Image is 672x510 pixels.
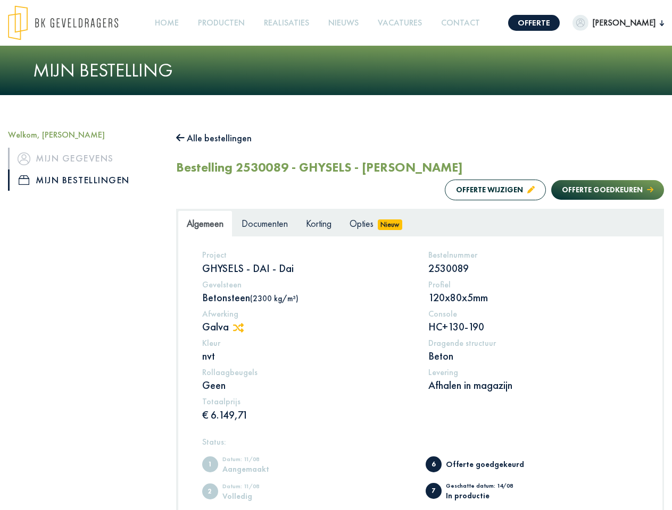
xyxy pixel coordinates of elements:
[445,180,546,200] button: Offerte wijzigen
[428,250,638,260] h5: Bestelnummer
[573,15,664,31] button: [PERSON_NAME]
[428,320,638,334] p: HC+130-190
[437,11,484,35] a: Contact
[551,180,664,200] button: Offerte goedkeuren
[202,349,412,363] p: nvt
[428,349,638,363] p: Beton
[151,11,183,35] a: Home
[202,437,638,447] h5: Status:
[176,160,463,175] h2: Bestelling 2530089 - GHYSELS - [PERSON_NAME]
[222,465,310,473] div: Aangemaakt
[8,169,160,191] a: iconMijn bestellingen
[508,15,560,31] a: Offerte
[202,483,218,499] span: Volledig
[374,11,426,35] a: Vacatures
[426,456,442,472] span: Offerte goedgekeurd
[33,59,640,82] h1: Mijn bestelling
[222,456,310,465] div: Datum: 11/08
[202,261,412,275] p: GHYSELS - DAI - Dai
[242,217,288,229] span: Documenten
[378,219,402,230] span: Nieuw
[250,293,298,303] span: (2300 kg/m³)
[202,456,218,472] span: Aangemaakt
[187,217,223,229] span: Algemeen
[428,261,638,275] p: 2530089
[428,291,638,304] p: 120x80x5mm
[18,152,30,165] img: icon
[202,396,412,406] h5: Totaalprijs
[202,320,412,334] p: Galva
[588,16,660,29] span: [PERSON_NAME]
[222,483,310,492] div: Datum: 11/08
[202,378,412,392] p: Geen
[428,279,638,290] h5: Profiel
[573,15,588,31] img: dummypic.png
[306,217,331,229] span: Korting
[202,338,412,348] h5: Kleur
[428,378,638,392] p: Afhalen in magazijn
[446,460,534,468] div: Offerte goedgekeurd
[178,210,662,236] ul: Tabs
[260,11,313,35] a: Realisaties
[176,130,252,147] button: Alle bestellingen
[202,291,412,304] p: Betonsteen
[446,491,534,499] div: In productie
[202,408,412,422] p: € 6.149,71
[8,5,118,40] img: logo
[222,492,310,500] div: Volledig
[350,217,374,229] span: Opties
[428,338,638,348] h5: Dragende structuur
[8,148,160,169] a: iconMijn gegevens
[8,130,160,140] h5: Welkom, [PERSON_NAME]
[202,250,412,260] h5: Project
[202,309,412,319] h5: Afwerking
[446,483,534,491] div: Geschatte datum: 14/08
[428,309,638,319] h5: Console
[426,483,442,499] span: In productie
[202,279,412,290] h5: Gevelsteen
[19,175,29,185] img: icon
[324,11,363,35] a: Nieuws
[428,367,638,377] h5: Levering
[194,11,249,35] a: Producten
[202,367,412,377] h5: Rollaagbeugels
